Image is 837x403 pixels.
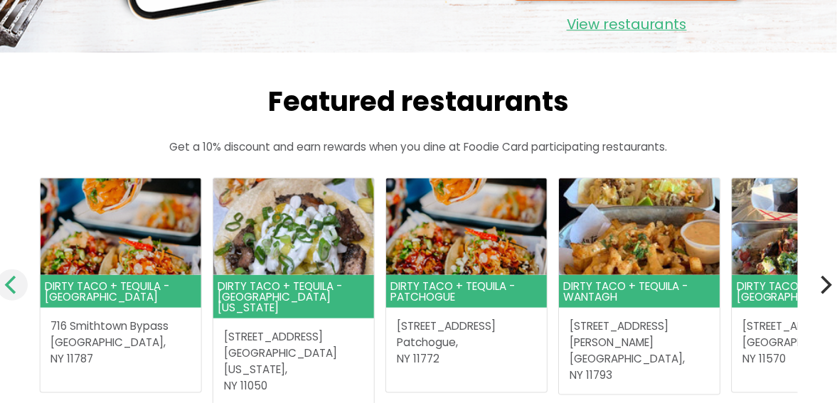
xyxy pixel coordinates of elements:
header: Dirty Taco + Tequila - Wantagh [559,275,720,308]
header: Dirty Taco + Tequila - [GEOGRAPHIC_DATA][US_STATE] [213,275,374,318]
address: [STREET_ADDRESS] [GEOGRAPHIC_DATA][US_STATE], NY 11050 [224,329,363,394]
img: Dirty Taco + Tequila - Smithtown [40,178,201,276]
a: Dirty Taco + Tequila - Smithtown Dirty Taco + Tequila - [GEOGRAPHIC_DATA] 716 Smithtown Bypass[GE... [40,178,201,378]
address: 716 Smithtown Bypass [GEOGRAPHIC_DATA], NY 11787 [51,318,191,367]
header: Dirty Taco + Tequila - Patchogue [386,275,547,308]
img: Dirty Taco + Tequila - Wantagh [559,178,720,276]
a: Dirty Taco + Tequila - Patchogue Dirty Taco + Tequila - Patchogue [STREET_ADDRESS]Patchogue,NY 11772 [386,178,547,378]
img: Dirty Taco + Tequila - Port Washington [213,178,374,276]
p: Get a 10% discount and earn rewards when you dine at Foodie Card participating restaurants. [11,139,826,156]
img: Dirty Taco + Tequila - Patchogue [386,178,547,276]
header: Dirty Taco + Tequila - [GEOGRAPHIC_DATA] [40,275,201,308]
address: [STREET_ADDRESS] Patchogue, NY 11772 [397,318,536,367]
h2: Featured restaurants [11,85,826,118]
address: [STREET_ADDRESS][PERSON_NAME] [GEOGRAPHIC_DATA], NY 11793 [570,318,709,383]
a: View restaurants [513,6,740,36]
